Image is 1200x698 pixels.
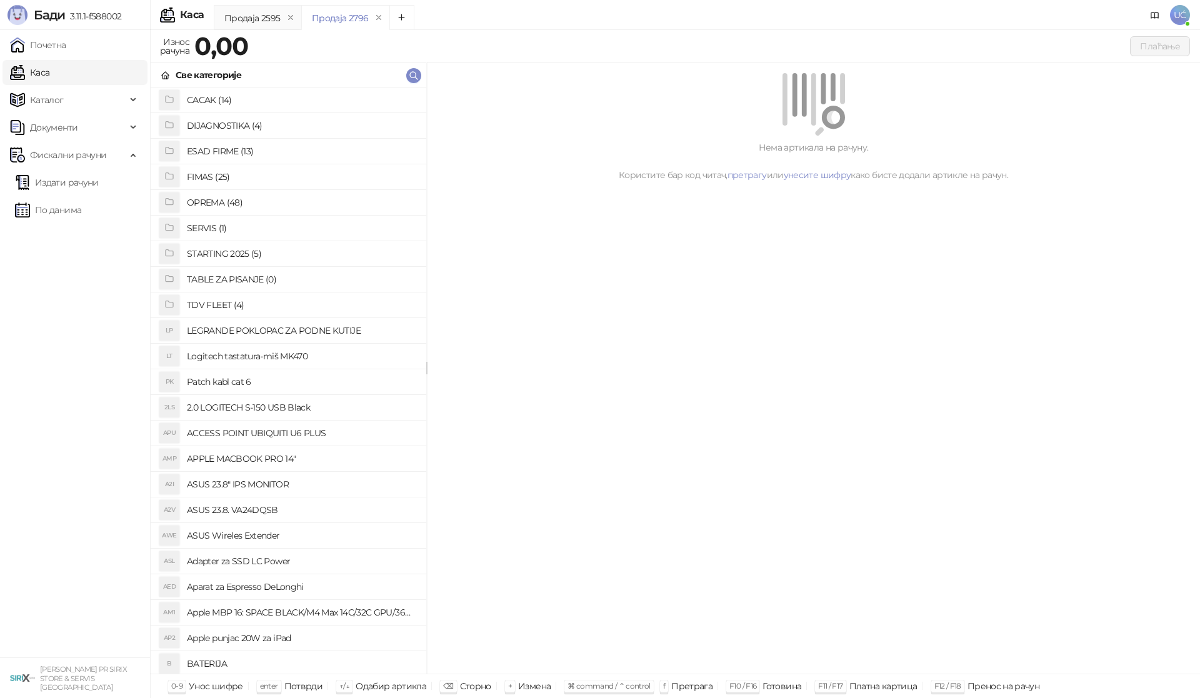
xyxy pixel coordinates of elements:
[159,321,179,341] div: LP
[187,244,416,264] h4: STARTING 2025 (5)
[282,12,299,23] button: remove
[187,423,416,443] h4: ACCESS POINT UBIQUITI U6 PLUS
[762,678,801,694] div: Готовина
[159,551,179,571] div: ASL
[818,681,842,691] span: F11 / F17
[187,321,416,341] h4: LEGRANDE POKLOPAC ZA PODNE KUTIJE
[151,87,426,674] div: grid
[567,681,651,691] span: ⌘ command / ⌃ control
[10,60,49,85] a: Каса
[371,12,387,23] button: remove
[180,10,204,20] div: Каса
[159,577,179,597] div: AED
[442,141,1185,182] div: Нема артикала на рачуну. Користите бар код читач, или како бисте додали артикле на рачун.
[443,681,453,691] span: ⌫
[187,449,416,469] h4: APPLE MACBOOK PRO 14"
[30,87,64,112] span: Каталог
[159,628,179,648] div: AP2
[187,474,416,494] h4: ASUS 23.8" IPS MONITOR
[187,526,416,546] h4: ASUS Wireles Extender
[171,681,182,691] span: 0-9
[176,68,241,82] div: Све категорије
[15,197,81,222] a: По данима
[187,602,416,622] h4: Apple MBP 16: SPACE BLACK/M4 Max 14C/32C GPU/36GB/1T-ZEE
[1145,5,1165,25] a: Документација
[187,167,416,187] h4: FIMAS (25)
[518,678,551,694] div: Измена
[40,665,127,692] small: [PERSON_NAME] PR SIRIX STORE & SERVIS [GEOGRAPHIC_DATA]
[663,681,665,691] span: f
[159,474,179,494] div: A2I
[389,5,414,30] button: Add tab
[187,551,416,571] h4: Adapter za SSD LC Power
[1130,36,1190,56] button: Плаћање
[356,678,426,694] div: Одабир артикла
[159,397,179,417] div: 2LS
[187,628,416,648] h4: Apple punjac 20W za iPad
[187,577,416,597] h4: Aparat za Espresso DeLonghi
[10,666,35,691] img: 64x64-companyLogo-cb9a1907-c9b0-4601-bb5e-5084e694c383.png
[187,116,416,136] h4: DIJAGNOSTIKA (4)
[849,678,917,694] div: Платна картица
[187,372,416,392] h4: Patch kabl cat 6
[10,32,66,57] a: Почетна
[159,449,179,469] div: AMP
[65,11,121,22] span: 3.11.1-f588002
[159,526,179,546] div: AWE
[187,141,416,161] h4: ESAD FIRME (13)
[671,678,712,694] div: Претрага
[187,192,416,212] h4: OPREMA (48)
[159,654,179,674] div: B
[30,115,77,140] span: Документи
[967,678,1039,694] div: Пренос на рачун
[187,654,416,674] h4: BATERIJA
[312,11,368,25] div: Продаја 2796
[934,681,961,691] span: F12 / F18
[187,295,416,315] h4: TDV FLEET (4)
[187,397,416,417] h4: 2.0 LOGITECH S-150 USB Black
[187,269,416,289] h4: TABLE ZA PISANJE (0)
[7,5,27,25] img: Logo
[460,678,491,694] div: Сторно
[187,218,416,238] h4: SERVIS (1)
[157,34,192,59] div: Износ рачуна
[784,169,851,181] a: унесите шифру
[224,11,280,25] div: Продаја 2595
[187,346,416,366] h4: Logitech tastatura-miš MK470
[159,602,179,622] div: AM1
[727,169,767,181] a: претрагу
[260,681,278,691] span: enter
[339,681,349,691] span: ↑/↓
[284,678,323,694] div: Потврди
[187,90,416,110] h4: CACAK (14)
[159,500,179,520] div: A2V
[729,681,756,691] span: F10 / F16
[15,170,99,195] a: Издати рачуни
[159,372,179,392] div: PK
[34,7,65,22] span: Бади
[194,31,248,61] strong: 0,00
[159,423,179,443] div: APU
[508,681,512,691] span: +
[187,500,416,520] h4: ASUS 23.8. VA24DQSB
[159,346,179,366] div: LT
[1170,5,1190,25] span: UĆ
[189,678,243,694] div: Унос шифре
[30,142,106,167] span: Фискални рачуни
